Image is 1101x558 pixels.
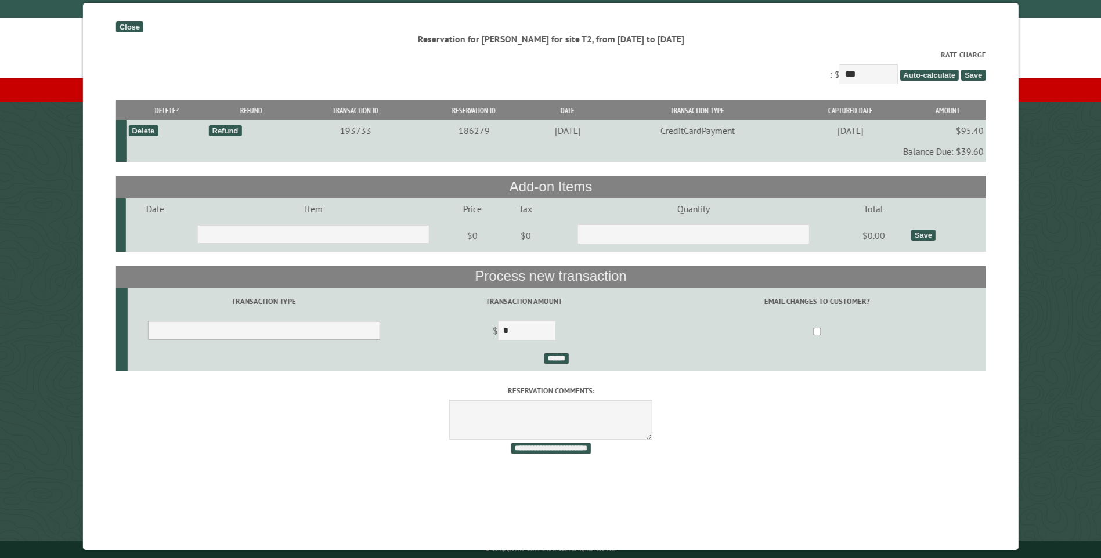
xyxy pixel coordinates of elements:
[416,100,532,121] th: Reservation ID
[603,100,791,121] th: Transaction Type
[295,120,416,141] td: 193733
[650,296,984,307] label: Email changes to customer?
[532,120,604,141] td: [DATE]
[115,266,986,288] th: Process new transaction
[909,120,986,141] td: $95.40
[442,219,503,252] td: $0
[184,198,442,219] td: Item
[900,70,959,81] span: Auto-calculate
[911,230,935,241] div: Save
[207,100,295,121] th: Refund
[208,125,241,136] div: Refund
[532,100,604,121] th: Date
[416,120,532,141] td: 186279
[129,296,398,307] label: Transaction Type
[115,49,986,60] label: Rate Charge
[295,100,416,121] th: Transaction ID
[548,198,838,219] td: Quantity
[125,198,184,219] td: Date
[115,49,986,87] div: : $
[115,21,143,32] div: Close
[503,219,548,252] td: $0
[503,198,548,219] td: Tax
[791,100,909,121] th: Captured Date
[961,70,985,81] span: Save
[603,120,791,141] td: CreditCardPayment
[400,316,648,348] td: $
[115,385,986,396] label: Reservation comments:
[402,296,646,307] label: Transaction Amount
[838,219,909,252] td: $0.00
[115,176,986,198] th: Add-on Items
[127,141,986,162] td: Balance Due: $39.60
[485,545,616,553] small: © Campground Commander LLC. All rights reserved.
[128,125,158,136] div: Delete
[115,32,986,45] div: Reservation for [PERSON_NAME] for site T2, from [DATE] to [DATE]
[909,100,986,121] th: Amount
[127,100,207,121] th: Delete?
[838,198,909,219] td: Total
[442,198,503,219] td: Price
[791,120,909,141] td: [DATE]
